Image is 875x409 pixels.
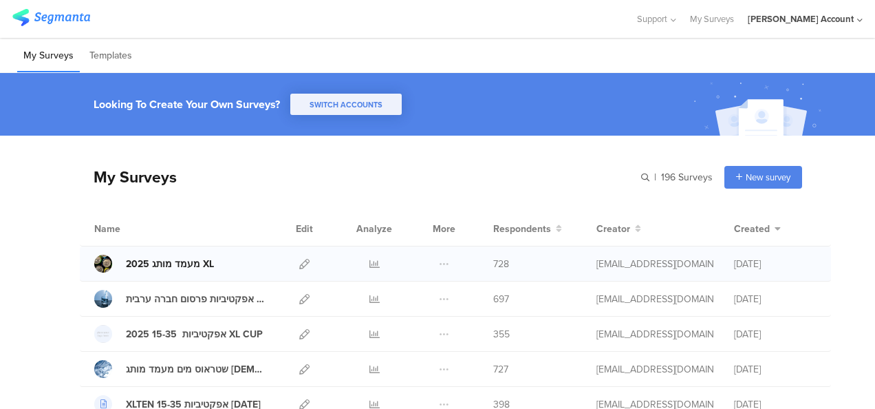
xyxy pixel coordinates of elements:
[596,222,641,236] button: Creator
[126,362,269,377] div: שטראוס מים מעמד מותג ערבים ינואר 2025
[354,211,395,246] div: Analyze
[652,170,658,185] span: |
[126,257,214,271] div: 2025 מעמד מותג XL
[94,96,280,112] div: Looking To Create Your Own Surveys?
[596,362,713,377] div: odelya@ifocus-r.com
[94,222,177,236] div: Name
[94,360,269,378] a: שטראוס מים מעמד מותג [DEMOGRAPHIC_DATA] [DATE]
[493,362,508,377] span: 727
[734,292,817,306] div: [DATE]
[290,211,319,246] div: Edit
[310,99,382,110] span: SWITCH ACCOUNTS
[493,222,562,236] button: Respondents
[734,362,817,377] div: [DATE]
[748,12,854,25] div: [PERSON_NAME] Account
[126,292,269,306] div: שטראוס מים אפקטיביות פרסום חברה ערבית יוני 25
[493,222,551,236] span: Respondents
[83,40,138,72] li: Templates
[734,222,781,236] button: Created
[80,165,177,189] div: My Surveys
[12,9,90,26] img: segmanta logo
[429,211,459,246] div: More
[493,292,509,306] span: 697
[94,325,263,343] a: 2025 אפקטיביות 15-35 XL CUP
[94,290,269,308] a: שטראוס מים אפקטיביות פרסום חברה ערבית [DATE]
[126,327,263,342] div: 2025 אפקטיביות 15-35 XL CUP
[17,40,80,72] li: My Surveys
[596,292,713,306] div: odelya@ifocus-r.com
[637,12,667,25] span: Support
[734,257,817,271] div: [DATE]
[734,327,817,342] div: [DATE]
[689,77,830,140] img: create_account_image.svg
[596,222,630,236] span: Creator
[290,94,402,115] button: SWITCH ACCOUNTS
[94,255,214,273] a: 2025 מעמד מותג XL
[746,171,790,184] span: New survey
[596,257,713,271] div: odelya@ifocus-r.com
[493,327,510,342] span: 355
[493,257,509,271] span: 728
[661,170,713,185] span: 196 Surveys
[596,327,713,342] div: odelya@ifocus-r.com
[734,222,770,236] span: Created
